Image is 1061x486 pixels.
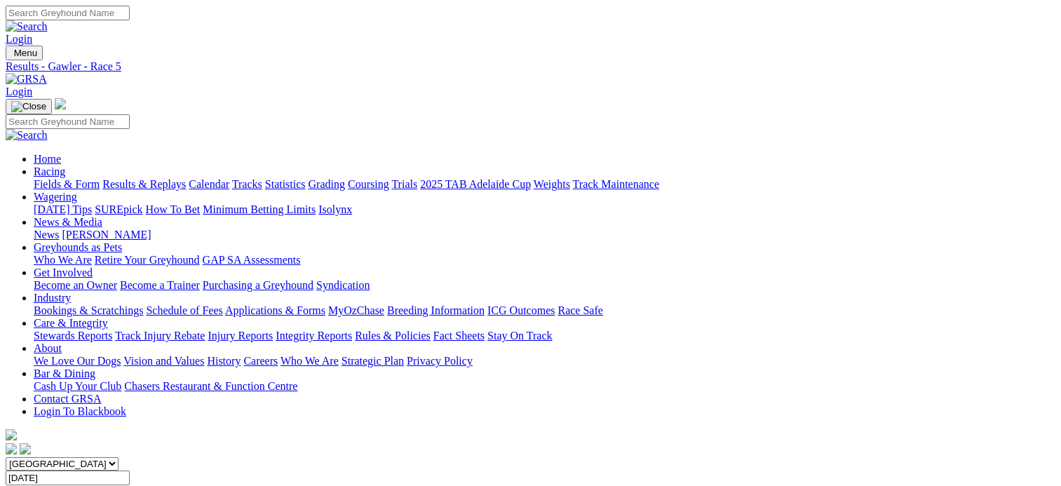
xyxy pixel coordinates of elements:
a: Contact GRSA [34,393,101,405]
a: ICG Outcomes [487,304,555,316]
a: Retire Your Greyhound [95,254,200,266]
a: Syndication [316,279,370,291]
div: Bar & Dining [34,380,1055,393]
a: Greyhounds as Pets [34,241,122,253]
a: Industry [34,292,71,304]
div: Greyhounds as Pets [34,254,1055,266]
a: Racing [34,166,65,177]
a: Coursing [348,178,389,190]
a: News [34,229,59,241]
a: Wagering [34,191,77,203]
a: Fields & Form [34,178,100,190]
img: GRSA [6,73,47,86]
a: Chasers Restaurant & Function Centre [124,380,297,392]
img: Close [11,101,46,112]
div: Get Involved [34,279,1055,292]
div: Racing [34,178,1055,191]
button: Toggle navigation [6,46,43,60]
a: Get Involved [34,266,93,278]
a: Stay On Track [487,330,552,342]
div: News & Media [34,229,1055,241]
img: Search [6,20,48,33]
a: Grading [309,178,345,190]
a: Schedule of Fees [146,304,222,316]
a: Calendar [189,178,229,190]
a: Minimum Betting Limits [203,203,316,215]
a: Integrity Reports [276,330,352,342]
img: logo-grsa-white.png [55,98,66,109]
a: [PERSON_NAME] [62,229,151,241]
a: Track Maintenance [573,178,659,190]
a: Race Safe [557,304,602,316]
a: Results & Replays [102,178,186,190]
a: Bar & Dining [34,367,95,379]
a: MyOzChase [328,304,384,316]
a: Careers [243,355,278,367]
a: Track Injury Rebate [115,330,205,342]
img: twitter.svg [20,443,31,454]
span: Menu [14,48,37,58]
a: Statistics [265,178,306,190]
a: [DATE] Tips [34,203,92,215]
a: Login [6,86,32,97]
a: Become a Trainer [120,279,200,291]
a: Privacy Policy [407,355,473,367]
a: We Love Our Dogs [34,355,121,367]
a: Trials [391,178,417,190]
a: Who We Are [34,254,92,266]
a: News & Media [34,216,102,228]
a: Login To Blackbook [34,405,126,417]
a: Injury Reports [208,330,273,342]
a: Strategic Plan [342,355,404,367]
img: facebook.svg [6,443,17,454]
a: Isolynx [318,203,352,215]
a: Home [34,153,61,165]
div: Wagering [34,203,1055,216]
img: logo-grsa-white.png [6,429,17,440]
a: How To Bet [146,203,201,215]
input: Select date [6,471,130,485]
a: Bookings & Scratchings [34,304,143,316]
a: Who We Are [281,355,339,367]
input: Search [6,114,130,129]
a: History [207,355,241,367]
a: About [34,342,62,354]
a: Applications & Forms [225,304,325,316]
a: Purchasing a Greyhound [203,279,313,291]
a: Become an Owner [34,279,117,291]
button: Toggle navigation [6,99,52,114]
img: Search [6,129,48,142]
div: Care & Integrity [34,330,1055,342]
a: Stewards Reports [34,330,112,342]
a: Login [6,33,32,45]
a: Weights [534,178,570,190]
div: About [34,355,1055,367]
a: Cash Up Your Club [34,380,121,392]
a: Breeding Information [387,304,485,316]
div: Industry [34,304,1055,317]
a: GAP SA Assessments [203,254,301,266]
input: Search [6,6,130,20]
a: 2025 TAB Adelaide Cup [420,178,531,190]
a: SUREpick [95,203,142,215]
a: Rules & Policies [355,330,431,342]
a: Fact Sheets [433,330,485,342]
a: Results - Gawler - Race 5 [6,60,1055,73]
a: Vision and Values [123,355,204,367]
a: Care & Integrity [34,317,108,329]
a: Tracks [232,178,262,190]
